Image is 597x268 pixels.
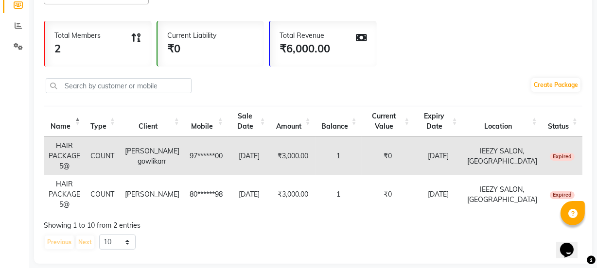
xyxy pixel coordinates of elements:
[542,106,582,137] th: Status: activate to sort column ascending
[120,106,184,137] th: Client: activate to sort column ascending
[362,175,415,214] td: ₹0
[280,31,330,41] div: Total Revenue
[85,175,120,214] td: COUNT
[45,235,74,249] button: Previous
[184,106,228,137] th: Mobile: activate to sort column ascending
[462,106,542,137] th: Location: activate to sort column ascending
[414,137,462,175] td: [DATE]
[316,175,362,214] td: 1
[462,137,542,175] td: IEEZY SALON, [GEOGRAPHIC_DATA]
[280,41,330,57] div: ₹6,000.00
[120,175,184,214] td: [PERSON_NAME]
[167,41,216,57] div: ₹0
[228,175,270,214] td: [DATE]
[414,175,462,214] td: [DATE]
[54,31,101,41] div: Total Members
[550,191,575,199] span: Expired
[462,175,542,214] td: IEEZY SALON, [GEOGRAPHIC_DATA]
[362,106,415,137] th: Current Value: activate to sort column ascending
[85,106,120,137] th: Type: activate to sort column ascending
[316,106,362,137] th: Balance: activate to sort column ascending
[85,137,120,175] td: COUNT
[228,137,270,175] td: [DATE]
[362,137,415,175] td: ₹0
[44,220,582,231] div: Showing 1 to 10 from 2 entries
[531,78,580,92] a: Create Package
[120,137,184,175] td: [PERSON_NAME] gowlikarr
[167,31,216,41] div: Current Liability
[556,229,587,258] iframe: chat widget
[414,106,462,137] th: Expiry Date: activate to sort column ascending
[270,106,316,137] th: Amount: activate to sort column ascending
[44,137,85,175] td: HAIR PACKAGE 5@
[44,175,85,214] td: HAIR PACKAGE 5@
[270,175,316,214] td: ₹3,000.00
[550,153,575,161] span: Expired
[44,106,85,137] th: Name: activate to sort column descending
[228,106,270,137] th: Sale Date: activate to sort column ascending
[46,78,192,93] input: Search by customer or mobile
[76,235,94,249] button: Next
[270,137,316,175] td: ₹3,000.00
[316,137,362,175] td: 1
[54,41,101,57] div: 2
